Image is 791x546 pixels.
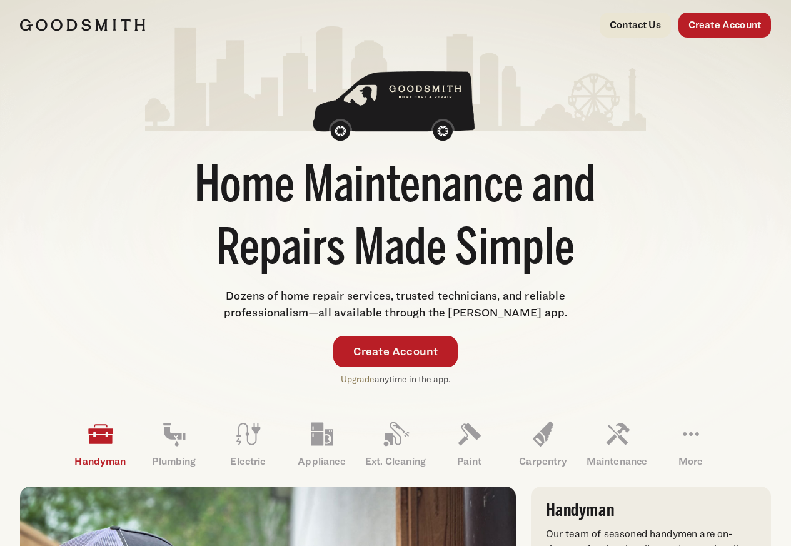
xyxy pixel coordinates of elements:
a: Upgrade [341,373,375,384]
a: Create Account [678,13,771,38]
a: Appliance [285,412,359,477]
a: Create Account [333,336,458,367]
p: Appliance [285,454,359,469]
p: Plumbing [138,454,211,469]
a: Handyman [64,412,138,477]
a: Maintenance [580,412,654,477]
img: Goodsmith [20,19,145,31]
h1: Home Maintenance and Repairs Made Simple [145,157,646,282]
a: Plumbing [138,412,211,477]
p: Maintenance [580,454,654,469]
a: Contact Us [600,13,671,38]
a: Ext. Cleaning [359,412,433,477]
p: Ext. Cleaning [359,454,433,469]
p: anytime in the app. [341,372,451,387]
p: Paint [433,454,506,469]
p: Carpentry [506,454,580,469]
a: More [654,412,728,477]
h3: Handyman [546,502,756,519]
a: Paint [433,412,506,477]
a: Carpentry [506,412,580,477]
p: Handyman [64,454,138,469]
p: Electric [211,454,285,469]
a: Electric [211,412,285,477]
p: More [654,454,728,469]
span: Dozens of home repair services, trusted technicians, and reliable professionalism—all available t... [224,289,568,319]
